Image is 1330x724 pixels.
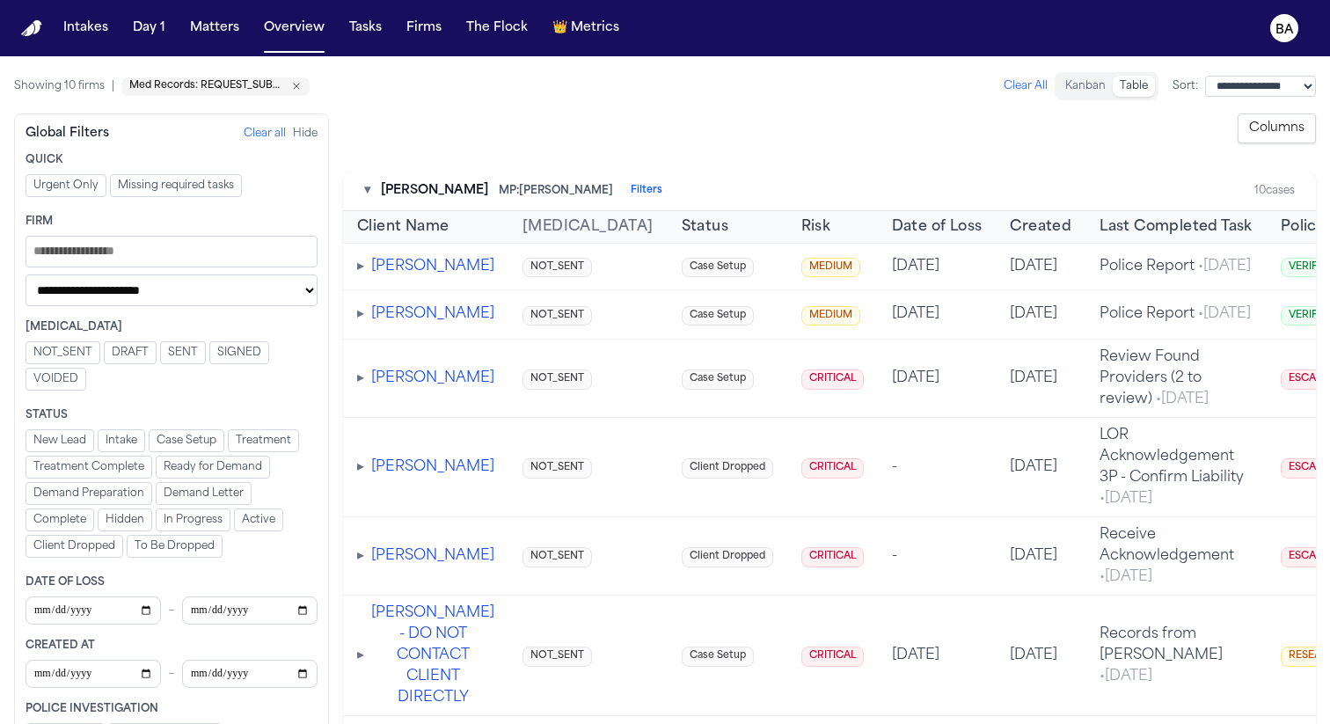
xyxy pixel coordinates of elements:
span: Receive Acknowledgement [1100,528,1234,584]
span: Case Setup [682,369,754,390]
span: Risk [801,216,831,238]
button: Expand tasks [357,368,364,389]
span: [MEDICAL_DATA] [522,220,654,234]
span: Client Dropped [33,539,115,553]
button: Case Setup [149,429,224,452]
span: Ready for Demand [164,460,262,474]
button: Overview [257,12,332,44]
button: Treatment Complete [26,456,152,479]
button: [PERSON_NAME] - DO NOT CONTACT CLIENT DIRECTLY [371,603,494,708]
button: Table [1113,76,1155,97]
span: CRITICAL [801,647,864,667]
span: Police Report [1100,307,1251,321]
a: The Flock [459,12,535,44]
a: Intakes [56,12,115,44]
td: [DATE] [878,289,997,340]
span: ▸ [357,549,364,563]
span: Demand Letter [164,486,244,501]
a: Home [21,20,42,37]
button: Urgent Only [26,174,106,197]
button: [PERSON_NAME] [371,368,494,389]
span: • [DATE] [1195,307,1251,321]
button: Filters [631,184,662,198]
button: Ready for Demand [156,456,270,479]
img: Finch Logo [21,20,42,37]
div: Firm [26,215,318,229]
button: NOT_SENT [26,341,100,364]
button: [PERSON_NAME] [371,545,494,567]
span: [PERSON_NAME] [381,182,488,200]
button: In Progress [156,508,230,531]
td: [DATE] [996,418,1085,517]
span: To Be Dropped [135,539,215,553]
button: Day 1 [126,12,172,44]
span: Client Dropped [682,547,773,567]
td: [DATE] [996,243,1085,289]
button: Firms [399,12,449,44]
button: Missing required tasks [110,174,242,197]
span: DRAFT [112,346,149,360]
select: Sort [1205,76,1316,97]
button: Toggle firm section [364,182,370,200]
span: Missing required tasks [118,179,234,193]
span: Records from [PERSON_NAME] [1100,627,1223,684]
div: [MEDICAL_DATA] [26,320,318,334]
span: Last Completed Task [1100,216,1253,238]
span: Demand Preparation [33,486,144,501]
button: [PERSON_NAME] [371,457,494,478]
td: [DATE] [878,243,997,289]
span: ▸ [357,371,364,385]
span: MEDIUM [801,306,860,326]
span: ▸ [357,307,364,321]
td: - [878,418,997,517]
span: Urgent Only [33,179,99,193]
button: Clear All [1004,79,1048,93]
span: NOT_SENT [33,346,92,360]
button: Demand Letter [156,482,252,505]
span: Showing 10 firms [14,79,105,93]
button: Clear all [244,127,286,141]
td: [DATE] [996,596,1085,716]
button: Expand tasks [357,545,364,567]
td: [DATE] [996,340,1085,418]
button: VOIDED [26,368,86,391]
span: ▸ [357,260,364,274]
span: Case Setup [682,258,754,278]
div: Police Investigation [26,702,318,716]
button: SIGNED [209,341,269,364]
span: MP: [PERSON_NAME] [499,184,613,198]
span: Police Report [1100,260,1251,274]
span: Client Name [357,216,449,238]
span: Med Records: REQUEST_SUBMITTED [129,80,288,93]
span: • [DATE] [1100,570,1152,584]
a: Matters [183,12,246,44]
span: NOT_SENT [522,258,592,278]
span: Complete [33,513,86,527]
button: Demand Preparation [26,482,152,505]
button: [PERSON_NAME] [371,256,494,277]
span: Intake [106,434,137,448]
span: LOR Acknowledgement 3P - Confirm Liability [1100,428,1244,506]
span: CRITICAL [801,369,864,390]
button: [PERSON_NAME] [371,303,494,325]
td: [DATE] [878,340,997,418]
span: ▸ [357,648,364,662]
span: – [168,600,175,621]
button: Tasks [342,12,389,44]
span: CRITICAL [801,458,864,479]
select: Managing paralegal [26,274,318,306]
span: Status [682,216,728,238]
span: NOT_SENT [522,458,592,479]
td: [DATE] [996,517,1085,596]
td: - [878,517,997,596]
button: Created [1010,216,1071,238]
div: Status [26,408,318,422]
div: 10 cases [1254,184,1295,198]
span: NOT_SENT [522,369,592,390]
span: • [DATE] [1152,392,1209,406]
div: Global Filters [26,125,109,143]
button: crownMetrics [545,12,626,44]
span: New Lead [33,434,86,448]
span: SIGNED [217,346,261,360]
